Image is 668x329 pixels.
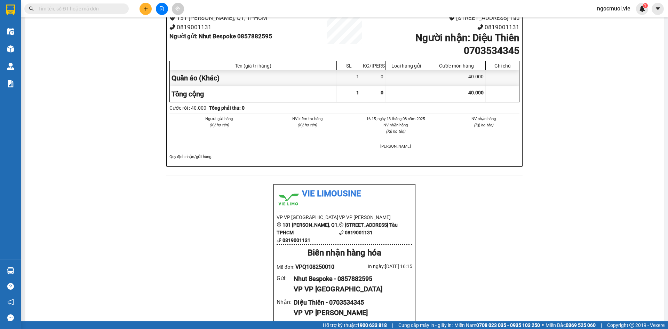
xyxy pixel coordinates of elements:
[7,267,14,274] img: warehouse-icon
[361,70,385,86] div: 0
[429,63,484,69] div: Cước món hàng
[655,6,661,12] span: caret-down
[7,283,14,290] span: question-circle
[6,5,15,15] img: logo-vxr
[297,123,317,127] i: (Ký, họ tên)
[339,230,344,235] span: phone
[644,3,646,8] span: 1
[476,322,540,328] strong: 0708 023 035 - 0935 103 250
[140,3,152,15] button: plus
[643,3,648,8] sup: 1
[339,222,344,227] span: environment
[474,123,493,127] i: (Ký, họ tên)
[156,3,168,15] button: file-add
[169,24,175,30] span: phone
[387,63,425,69] div: Loại hàng gửi
[487,63,517,69] div: Ghi chú
[542,324,544,327] span: ⚪️
[415,32,519,56] b: Người nhận : Diệu Thiên 0703534345
[381,90,383,95] span: 0
[172,3,184,15] button: aim
[277,246,412,260] div: Biên nhận hàng hóa
[277,222,281,227] span: environment
[172,63,335,69] div: Tên (giá trị hàng)
[295,264,334,270] span: VPQ108250010
[277,213,339,221] li: VP VP [GEOGRAPHIC_DATA]
[159,6,164,11] span: file-add
[337,70,361,86] div: 1
[546,321,596,329] span: Miền Bắc
[345,230,373,235] b: 0819001131
[357,322,387,328] strong: 1900 633 818
[454,321,540,329] span: Miền Nam
[272,116,343,122] li: NV kiểm tra hàng
[277,238,281,243] span: phone
[601,321,602,329] span: |
[356,90,359,95] span: 1
[639,6,645,12] img: icon-new-feature
[345,222,398,228] b: [STREET_ADDRESS] Tàu
[360,143,431,149] li: [PERSON_NAME]
[629,323,634,328] span: copyright
[449,15,455,21] span: environment
[169,13,315,23] li: 131 [PERSON_NAME], Q1, TPHCM
[277,274,294,283] div: Gửi :
[7,299,14,305] span: notification
[591,4,636,13] span: ngocmuoi.vie
[386,129,405,134] i: (Ký, họ tên)
[172,90,204,98] span: Tổng cộng
[277,298,294,306] div: Nhận :
[294,274,407,284] div: Nhut Bespoke - 0857882595
[169,23,315,32] li: 0819001131
[277,187,412,201] li: Vie Limousine
[339,213,401,221] li: VP VP [PERSON_NAME]
[7,63,14,70] img: warehouse-icon
[294,284,407,295] div: VP VP [GEOGRAPHIC_DATA]
[652,3,664,15] button: caret-down
[566,322,596,328] strong: 0369 525 060
[183,116,255,122] li: Người gửi hàng
[277,263,344,271] div: Mã đơn:
[448,116,520,122] li: NV nhận hàng
[7,80,14,87] img: solution-icon
[277,222,339,235] b: 131 [PERSON_NAME], Q1, TPHCM
[175,6,180,11] span: aim
[427,70,486,86] div: 40.000
[169,104,206,112] div: Cước rồi : 40.000
[283,237,310,243] b: 0819001131
[7,45,14,53] img: warehouse-icon
[392,321,393,329] span: |
[169,154,519,160] div: Quy định nhận/gửi hàng :
[170,70,337,86] div: Quần áo (Khác)
[7,28,14,35] img: warehouse-icon
[344,263,412,270] div: In ngày: [DATE] 16:15
[209,123,229,127] i: (Ký, họ tên)
[360,116,431,122] li: 16:15, ngày 13 tháng 08 năm 2025
[398,321,453,329] span: Cung cấp máy in - giấy in:
[7,314,14,321] span: message
[360,122,431,128] li: NV nhận hàng
[477,24,483,30] span: phone
[143,6,148,11] span: plus
[29,6,34,11] span: search
[3,3,28,28] img: logo.jpg
[374,13,519,23] li: [STREET_ADDRESS] Tàu
[3,30,48,53] li: VP VP [GEOGRAPHIC_DATA]
[169,15,175,21] span: environment
[209,105,245,111] b: Tổng phải thu: 0
[48,30,93,45] li: VP VP [PERSON_NAME]
[323,321,387,329] span: Hỗ trợ kỹ thuật:
[339,63,359,69] div: SL
[294,307,407,318] div: VP VP [PERSON_NAME]
[38,5,120,13] input: Tìm tên, số ĐT hoặc mã đơn
[277,187,301,212] img: logo.jpg
[374,23,519,32] li: 0819001131
[294,298,407,307] div: Diệu Thiên - 0703534345
[3,3,101,17] li: Vie Limousine
[363,63,383,69] div: KG/[PERSON_NAME]
[48,46,53,51] span: environment
[169,33,272,40] b: Người gửi : Nhut Bespoke 0857882595
[468,90,484,95] span: 40.000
